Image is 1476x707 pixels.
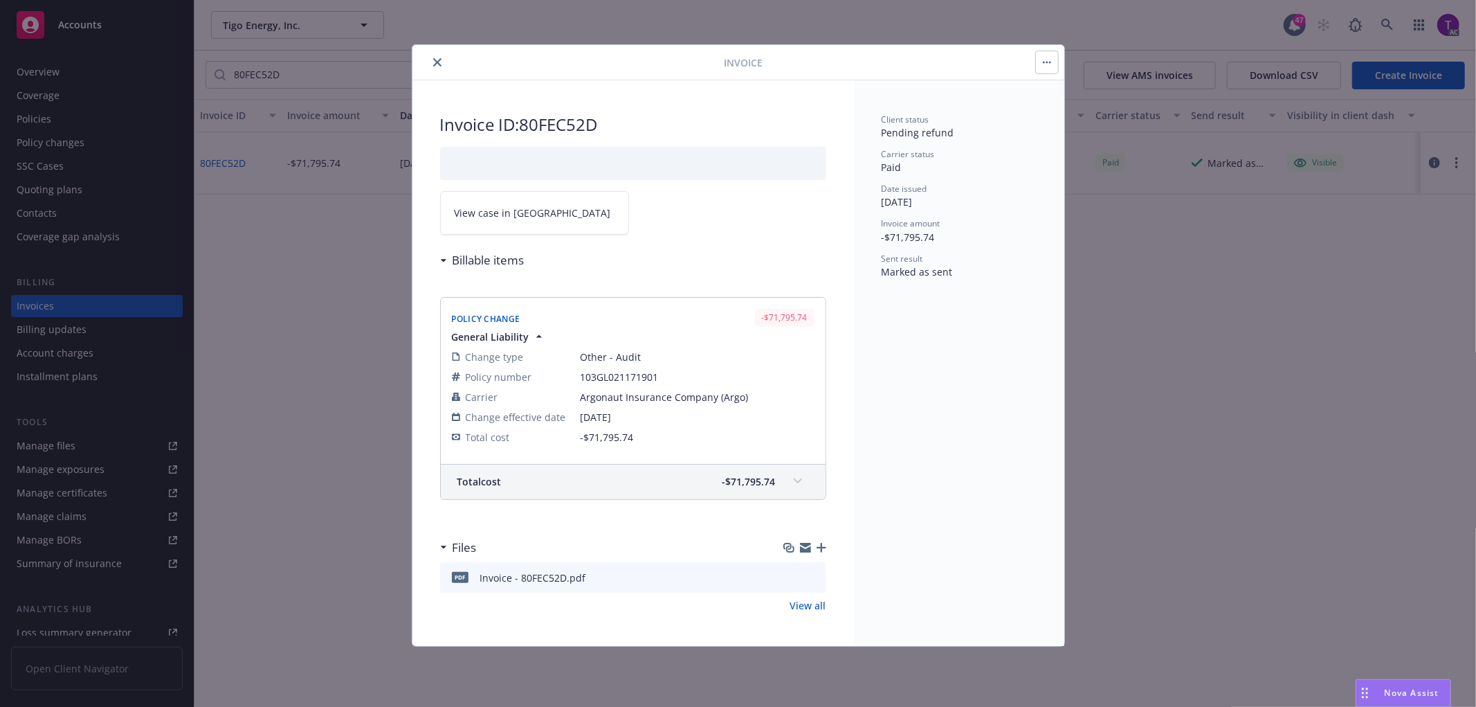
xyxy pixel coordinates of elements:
[429,54,446,71] button: close
[452,313,520,325] span: Policy Change
[466,430,510,445] span: Total cost
[882,114,929,125] span: Client status
[882,253,923,265] span: Sent result
[882,126,954,139] span: Pending refund
[581,410,814,424] span: [DATE]
[882,148,935,160] span: Carrier status
[480,571,586,585] div: Invoice - 80FEC52D.pdf
[882,161,902,174] span: Paid
[452,330,529,344] span: General Liability
[882,195,913,208] span: [DATE]
[722,474,776,489] span: -$71,795.74
[466,350,524,364] span: Change type
[1385,687,1439,699] span: Nova Assist
[453,539,477,557] h3: Files
[452,330,546,344] button: General Liability
[466,410,566,424] span: Change effective date
[581,370,814,384] span: 103GL021171901
[882,231,935,244] span: -$71,795.74
[581,350,814,364] span: Other - Audit
[808,571,821,585] button: preview file
[882,265,953,278] span: Marked as sent
[466,390,498,404] span: Carrier
[755,309,814,326] div: -$71,795.74
[882,183,927,195] span: Date issued
[455,206,611,220] span: View case in [GEOGRAPHIC_DATA]
[440,114,826,136] h2: Invoice ID: 80FEC52D
[882,217,940,229] span: Invoice amount
[790,598,826,613] a: View all
[1356,679,1451,707] button: Nova Assist
[440,191,629,235] a: View case in [GEOGRAPHIC_DATA]
[466,370,532,384] span: Policy number
[453,251,525,269] h3: Billable items
[786,571,797,585] button: download file
[581,431,634,444] span: -$71,795.74
[441,465,826,499] div: Totalcost-$71,795.74
[452,572,468,582] span: pdf
[457,474,502,489] span: Total cost
[1356,680,1374,706] div: Drag to move
[440,251,525,269] div: Billable items
[725,55,763,70] span: Invoice
[440,539,477,557] div: Files
[581,390,814,404] span: Argonaut Insurance Company (Argo)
